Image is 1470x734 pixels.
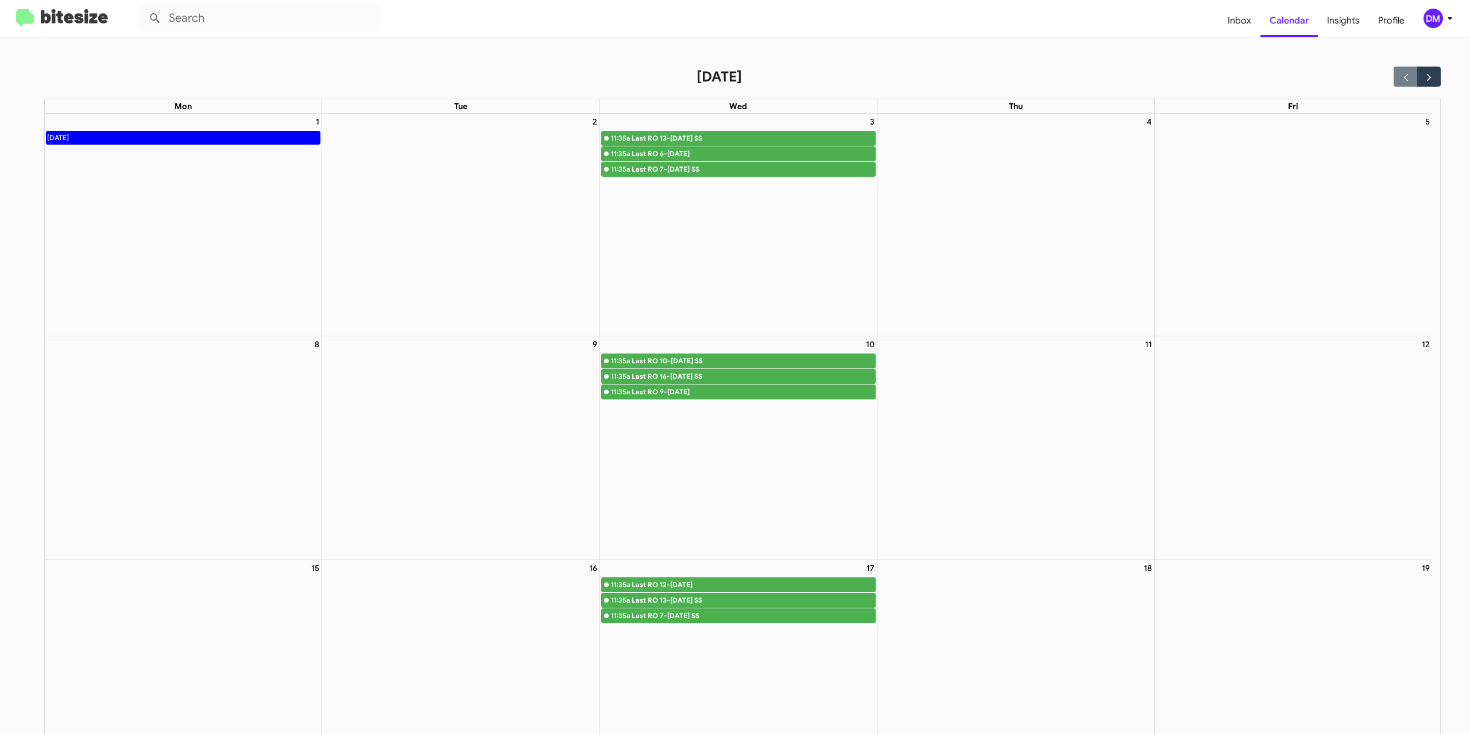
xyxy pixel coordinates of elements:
div: Last RO 10-[DATE] SS [632,355,875,367]
td: September 4, 2025 [877,114,1154,336]
a: September 16, 2025 [587,560,599,576]
div: Last RO 13-[DATE] SS [632,133,875,144]
a: September 3, 2025 [868,114,877,130]
a: Inbox [1218,4,1260,37]
div: 11:35a [611,386,630,398]
a: Tuesday [452,99,470,113]
div: 11:35a [611,579,630,591]
div: Last RO 12-[DATE] [632,579,875,591]
div: Last RO 16-[DATE] SS [632,371,875,382]
h2: [DATE] [697,68,742,86]
div: 11:35a [611,610,630,622]
a: Wednesday [727,99,749,113]
a: September 17, 2025 [864,560,877,576]
td: September 1, 2025 [45,114,322,336]
div: 11:35a [611,133,630,144]
td: September 5, 2025 [1155,114,1432,336]
a: Thursday [1007,99,1025,113]
div: Last RO 13-[DATE] SS [632,595,875,606]
button: DM [1414,9,1457,28]
div: 11:35a [611,148,630,160]
a: Insights [1318,4,1369,37]
button: Previous month [1394,67,1417,87]
td: September 3, 2025 [599,114,877,336]
div: DM [1423,9,1443,28]
td: September 10, 2025 [599,336,877,560]
a: September 19, 2025 [1419,560,1432,576]
td: September 8, 2025 [45,336,322,560]
div: Last RO 9-[DATE] [632,386,875,398]
div: [DATE] [47,131,69,144]
a: September 1, 2025 [314,114,322,130]
div: 11:35a [611,355,630,367]
a: September 2, 2025 [590,114,599,130]
a: September 4, 2025 [1144,114,1154,130]
div: 11:35a [611,164,630,175]
button: Next month [1417,67,1441,87]
div: Last RO 7-[DATE] SS [632,610,875,622]
a: September 18, 2025 [1142,560,1154,576]
a: September 12, 2025 [1419,336,1432,352]
div: Last RO 6-[DATE] [632,148,875,160]
a: Profile [1369,4,1414,37]
div: 11:35a [611,371,630,382]
td: September 12, 2025 [1155,336,1432,560]
a: September 15, 2025 [309,560,322,576]
a: September 10, 2025 [864,336,877,352]
div: Last RO 7-[DATE] SS [632,164,875,175]
a: Calendar [1260,4,1318,37]
a: Monday [172,99,194,113]
a: September 11, 2025 [1143,336,1154,352]
input: Search [139,5,380,32]
a: September 5, 2025 [1423,114,1432,130]
a: Friday [1286,99,1301,113]
a: September 8, 2025 [312,336,322,352]
td: September 2, 2025 [322,114,599,336]
a: September 9, 2025 [590,336,599,352]
td: September 9, 2025 [322,336,599,560]
td: September 11, 2025 [877,336,1154,560]
div: 11:35a [611,595,630,606]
